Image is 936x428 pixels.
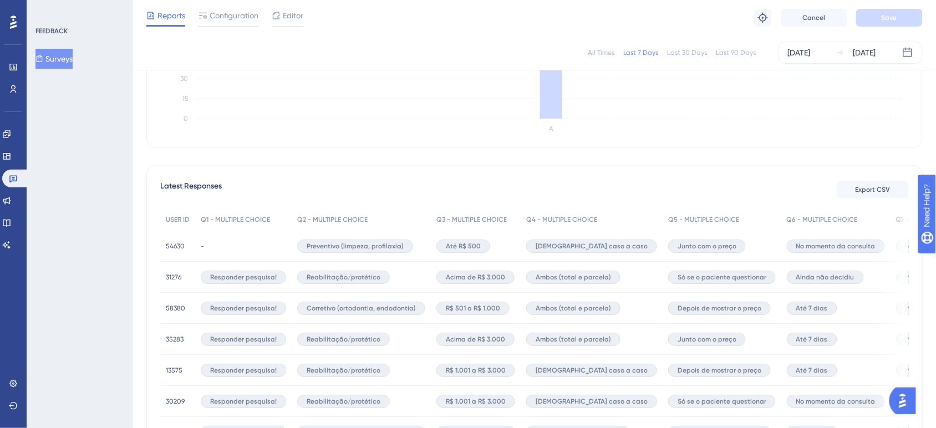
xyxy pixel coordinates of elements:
span: Q6 - MULTIPLE CHOICE [787,215,858,224]
button: Export CSV [837,181,909,198]
span: Reports [157,9,185,22]
button: Surveys [35,49,73,69]
span: Até 7 dias [796,335,828,344]
span: 31276 [166,273,181,282]
span: Preço [906,304,923,313]
span: 54630 [166,242,185,251]
span: 30209 [166,397,185,406]
span: Cancel [803,13,826,22]
span: Q5 - MULTIPLE CHOICE [668,215,739,224]
div: FEEDBACK [35,27,68,35]
span: 58380 [166,304,185,313]
span: Ambos (total e parcela) [536,273,611,282]
span: Responder pesquisa! [210,366,277,375]
span: Need Help? [26,3,69,16]
span: Q3 - MULTIPLE CHOICE [436,215,507,224]
div: Last 30 Days [668,48,708,57]
span: Junto com o preço [678,335,736,344]
span: Reabilitação/protético [307,335,380,344]
span: Responder pesquisa! [210,304,277,313]
div: Last 7 Days [623,48,659,57]
span: Depois de mostrar o preço [678,304,761,313]
button: Save [856,9,923,27]
div: All Times [588,48,614,57]
span: Junto com o preço [678,242,736,251]
span: Até 7 dias [796,304,828,313]
span: 35283 [166,335,184,344]
span: R$ 1.001 a R$ 3.000 [446,397,506,406]
span: Ambos (total e parcela) [536,335,611,344]
span: Ainda não decidiu [796,273,854,282]
span: Depois de mostrar o preço [678,366,761,375]
span: Corretivo (ortodontia, endodontia) [307,304,416,313]
div: [DATE] [853,46,876,59]
span: Q1 - MULTIPLE CHOICE [201,215,270,224]
tspan: 30 [180,75,188,83]
span: Preço [906,335,923,344]
span: [DEMOGRAPHIC_DATA] caso a caso [536,242,648,251]
button: Cancel [781,9,847,27]
span: No momento da consulta [796,242,876,251]
span: Latest Responses [160,180,222,200]
span: Responder pesquisa! [210,273,277,282]
tspan: 0 [184,115,188,123]
span: Até 7 dias [796,366,828,375]
span: Preventivo (limpeza, profilaxia) [307,242,404,251]
span: Preço [906,273,923,282]
span: R$ 1.001 a R$ 3.000 [446,366,506,375]
span: Save [882,13,897,22]
span: No momento da consulta [796,397,876,406]
span: Export CSV [856,185,891,194]
span: Preço [906,366,923,375]
span: - [201,242,204,251]
div: [DATE] [788,46,811,59]
iframe: UserGuiding AI Assistant Launcher [889,384,923,417]
span: Q4 - MULTIPLE CHOICE [526,215,597,224]
span: Configuration [210,9,258,22]
span: USER ID [166,215,190,224]
text: A [549,125,553,133]
span: [DEMOGRAPHIC_DATA] caso a caso [536,397,648,406]
span: Ambos (total e parcela) [536,304,611,313]
span: Editor [283,9,303,22]
span: Acima de R$ 3.000 [446,273,505,282]
span: Responder pesquisa! [210,397,277,406]
span: Acima de R$ 3.000 [446,335,505,344]
span: Reabilitação/protético [307,397,380,406]
div: Last 90 Days [716,48,756,57]
span: Até R$ 500 [446,242,481,251]
span: Responder pesquisa! [210,335,277,344]
span: Reabilitação/protético [307,273,380,282]
tspan: 15 [182,95,188,103]
span: Reabilitação/protético [307,366,380,375]
span: Só se o paciente questionar [678,397,766,406]
span: [DEMOGRAPHIC_DATA] caso a caso [536,366,648,375]
span: Só se o paciente questionar [678,273,766,282]
span: 13575 [166,366,182,375]
span: Q2 - MULTIPLE CHOICE [297,215,368,224]
span: R$ 501 a R$ 1.000 [446,304,500,313]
